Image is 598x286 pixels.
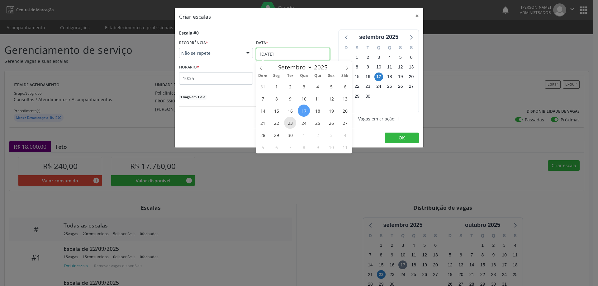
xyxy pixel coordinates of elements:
[384,43,395,53] div: Q
[256,38,268,48] label: Data
[353,92,361,101] span: segunda-feira, 29 de setembro de 2025
[270,105,282,117] span: Setembro 15, 2025
[385,53,394,62] span: quinta-feira, 4 de setembro de 2025
[374,82,383,91] span: quarta-feira, 24 de setembro de 2025
[385,73,394,81] span: quinta-feira, 18 de setembro de 2025
[363,63,372,72] span: terça-feira, 9 de setembro de 2025
[311,105,324,117] span: Setembro 18, 2025
[257,80,269,92] span: Agosto 31, 2025
[325,80,337,92] span: Setembro 5, 2025
[325,141,337,153] span: Outubro 10, 2025
[270,92,282,105] span: Setembro 8, 2025
[270,117,282,129] span: Setembro 22, 2025
[179,38,208,48] label: RECORRÊNCIA
[257,117,269,129] span: Setembro 21, 2025
[411,8,423,23] button: Close
[396,53,405,62] span: sexta-feira, 5 de setembro de 2025
[298,117,310,129] span: Setembro 24, 2025
[325,105,337,117] span: Setembro 19, 2025
[374,53,383,62] span: quarta-feira, 3 de setembro de 2025
[406,43,417,53] div: S
[352,43,363,53] div: S
[353,53,361,62] span: segunda-feira, 1 de setembro de 2025
[399,135,405,141] span: OK
[325,117,337,129] span: Setembro 26, 2025
[311,141,324,153] span: Outubro 9, 2025
[257,105,269,117] span: Setembro 14, 2025
[256,74,270,78] span: Dom
[311,92,324,105] span: Setembro 11, 2025
[257,92,269,105] span: Setembro 7, 2025
[407,53,416,62] span: sábado, 6 de setembro de 2025
[270,74,283,78] span: Seg
[385,82,394,91] span: quinta-feira, 25 de setembro de 2025
[339,141,351,153] span: Outubro 11, 2025
[363,82,372,91] span: terça-feira, 23 de setembro de 2025
[284,80,296,92] span: Setembro 2, 2025
[179,12,211,21] h5: Criar escalas
[284,105,296,117] span: Setembro 16, 2025
[373,43,384,53] div: Q
[353,63,361,72] span: segunda-feira, 8 de setembro de 2025
[179,72,253,85] input: 00:00
[298,92,310,105] span: Setembro 10, 2025
[284,117,296,129] span: Setembro 23, 2025
[270,141,282,153] span: Outubro 6, 2025
[270,80,282,92] span: Setembro 1, 2025
[363,53,372,62] span: terça-feira, 2 de setembro de 2025
[297,74,311,78] span: Qua
[275,63,312,72] select: Month
[283,74,297,78] span: Ter
[339,80,351,92] span: Setembro 6, 2025
[395,43,406,53] div: S
[339,117,351,129] span: Setembro 27, 2025
[339,92,351,105] span: Setembro 13, 2025
[338,74,352,78] span: Sáb
[298,129,310,141] span: Outubro 1, 2025
[353,82,361,91] span: segunda-feira, 22 de setembro de 2025
[339,129,351,141] span: Outubro 4, 2025
[341,43,352,53] div: D
[407,73,416,81] span: sábado, 20 de setembro de 2025
[311,74,325,78] span: Qui
[270,129,282,141] span: Setembro 29, 2025
[396,82,405,91] span: sexta-feira, 26 de setembro de 2025
[298,80,310,92] span: Setembro 3, 2025
[363,43,373,53] div: T
[325,92,337,105] span: Setembro 12, 2025
[298,141,310,153] span: Outubro 8, 2025
[325,74,338,78] span: Sex
[385,63,394,72] span: quinta-feira, 11 de setembro de 2025
[284,141,296,153] span: Outubro 7, 2025
[312,63,333,71] input: Year
[311,80,324,92] span: Setembro 4, 2025
[284,92,296,105] span: Setembro 9, 2025
[357,33,401,41] div: setembro 2025
[179,95,206,100] span: 1 vaga em 1 dia
[363,73,372,81] span: terça-feira, 16 de setembro de 2025
[374,73,383,81] span: quarta-feira, 17 de setembro de 2025
[353,73,361,81] span: segunda-feira, 15 de setembro de 2025
[363,92,372,101] span: terça-feira, 30 de setembro de 2025
[257,129,269,141] span: Setembro 28, 2025
[325,129,337,141] span: Outubro 3, 2025
[181,50,240,56] span: Não se repete
[311,117,324,129] span: Setembro 25, 2025
[311,129,324,141] span: Outubro 2, 2025
[179,30,199,36] div: Escala #0
[385,133,419,143] button: OK
[257,141,269,153] span: Outubro 5, 2025
[339,105,351,117] span: Setembro 20, 2025
[298,105,310,117] span: Setembro 17, 2025
[179,63,199,72] label: HORÁRIO
[407,82,416,91] span: sábado, 27 de setembro de 2025
[407,63,416,72] span: sábado, 13 de setembro de 2025
[256,48,330,60] input: Selecione uma data
[284,129,296,141] span: Setembro 30, 2025
[374,63,383,72] span: quarta-feira, 10 de setembro de 2025
[396,63,405,72] span: sexta-feira, 12 de setembro de 2025
[339,115,419,122] div: Vagas em criação: 1
[396,73,405,81] span: sexta-feira, 19 de setembro de 2025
